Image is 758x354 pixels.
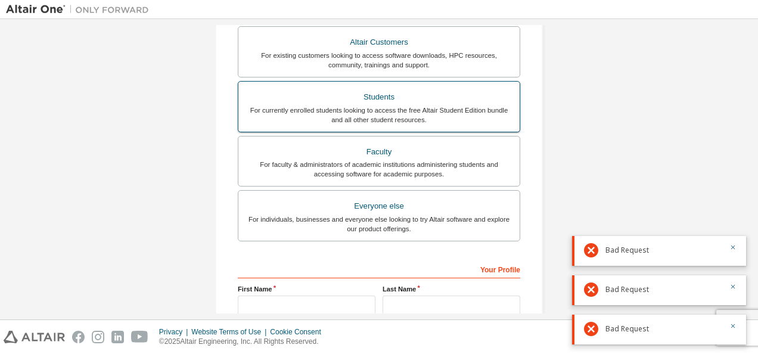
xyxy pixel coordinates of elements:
div: Students [246,89,512,105]
div: For existing customers looking to access software downloads, HPC resources, community, trainings ... [246,51,512,70]
img: linkedin.svg [111,331,124,343]
div: Website Terms of Use [191,327,270,337]
span: Bad Request [605,324,649,334]
label: First Name [238,284,375,294]
div: For individuals, businesses and everyone else looking to try Altair software and explore our prod... [246,215,512,234]
label: Last Name [383,284,520,294]
div: Everyone else [246,198,512,215]
div: Your Profile [238,259,520,278]
img: facebook.svg [72,331,85,343]
div: Faculty [246,144,512,160]
div: Privacy [159,327,191,337]
div: Cookie Consent [270,327,328,337]
div: Altair Customers [246,34,512,51]
div: For faculty & administrators of academic institutions administering students and accessing softwa... [246,160,512,179]
img: instagram.svg [92,331,104,343]
span: Bad Request [605,246,649,255]
img: Altair One [6,4,155,15]
span: Bad Request [605,285,649,294]
div: For currently enrolled students looking to access the free Altair Student Edition bundle and all ... [246,105,512,125]
p: © 2025 Altair Engineering, Inc. All Rights Reserved. [159,337,328,347]
img: youtube.svg [131,331,148,343]
img: altair_logo.svg [4,331,65,343]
